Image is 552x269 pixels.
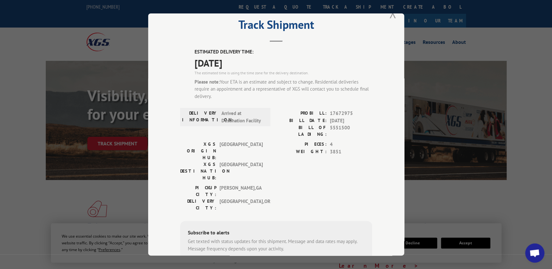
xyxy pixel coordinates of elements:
[180,20,372,32] h2: Track Shipment
[276,141,327,148] label: PIECES:
[180,141,216,161] label: XGS ORIGIN HUB:
[525,243,544,263] div: Open chat
[195,79,220,85] strong: Please note:
[195,48,372,56] label: ESTIMATED DELIVERY TIME:
[330,141,372,148] span: 4
[195,78,372,100] div: Your ETA is an estimate and subject to change. Residential deliveries require an appointment and ...
[220,161,263,181] span: [GEOGRAPHIC_DATA]
[188,229,364,238] div: Subscribe to alerts
[220,141,263,161] span: [GEOGRAPHIC_DATA]
[188,238,364,252] div: Get texted with status updates for this shipment. Message and data rates may apply. Message frequ...
[330,110,372,117] span: 17672975
[195,56,372,70] span: [DATE]
[276,110,327,117] label: PROBILL:
[180,198,216,211] label: DELIVERY CITY:
[180,184,216,198] label: PICKUP CITY:
[220,184,263,198] span: [PERSON_NAME] , GA
[182,110,218,124] label: DELIVERY INFORMATION:
[330,124,372,138] span: 5551500
[330,148,372,156] span: 3851
[330,117,372,125] span: [DATE]
[221,110,265,124] span: Arrived at Destination Facility
[220,198,263,211] span: [GEOGRAPHIC_DATA] , OR
[276,117,327,125] label: BILL DATE:
[195,70,372,76] div: The estimated time is using the time zone for the delivery destination.
[276,124,327,138] label: BILL OF LADING:
[389,5,396,22] button: Close modal
[180,161,216,181] label: XGS DESTINATION HUB:
[276,148,327,156] label: WEIGHT:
